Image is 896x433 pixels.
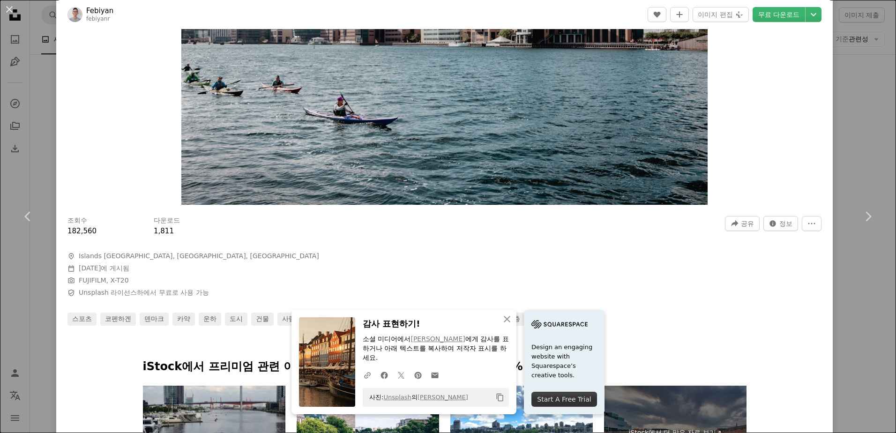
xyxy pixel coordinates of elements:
a: 코펜하겐 [100,313,136,326]
div: Start A Free Trial [531,392,597,407]
a: Unsplash [383,394,411,401]
span: 사진: 의 [365,390,468,405]
a: 사람의 [277,313,306,326]
time: 2019년 9월 17일 오후 6시 7분 10초 GMT+9 [79,264,101,272]
a: 카약 [172,313,195,326]
a: 덴마크 [140,313,169,326]
p: iStock에서 프리미엄 관련 이미지 찾아보기 | 코드 UNSPLASH20로 20% 할인 혜택 받기 [143,359,747,374]
a: Febiyan [86,6,113,15]
a: 이메일로 공유에 공유 [426,366,443,384]
span: Islands [GEOGRAPHIC_DATA], [GEOGRAPHIC_DATA], [GEOGRAPHIC_DATA] [79,252,319,261]
button: 다운로드 크기 선택 [806,7,821,22]
a: Design an engaging website with Squarespace’s creative tools.Start A Free Trial [524,310,605,414]
p: 소셜 미디어에서 에게 감사를 표하거나 아래 텍스트를 복사하여 저작자 표시를 하세요. [363,335,509,363]
img: Febiyan의 프로필로 이동 [67,7,82,22]
a: 건물 [251,313,274,326]
img: file-1705255347840-230a6ab5bca9image [531,317,588,331]
button: 컬렉션에 추가 [670,7,689,22]
button: 이 이미지 관련 통계 [763,216,798,231]
h3: 감사 표현하기! [363,317,509,331]
button: 좋아요 [648,7,666,22]
a: 다음 [840,172,896,261]
button: 더 많은 작업 [802,216,821,231]
span: 1,811 [154,227,174,235]
a: Pinterest에 공유 [410,366,426,384]
span: 정보 [779,216,792,231]
a: 스포츠 [67,313,97,326]
span: 에 게시됨 [79,264,129,272]
a: [PERSON_NAME] [418,394,468,401]
span: 182,560 [67,227,97,235]
a: febiyanr [86,15,110,22]
a: Facebook에 공유 [376,366,393,384]
button: 이 이미지 공유 [725,216,760,231]
a: Twitter에 공유 [393,366,410,384]
a: 도시 [225,313,247,326]
span: 하에서 무료로 사용 가능 [79,288,209,298]
a: 운하 [199,313,221,326]
a: 무료 다운로드 [753,7,805,22]
h3: 다운로드 [154,216,180,225]
button: FUJIFILM, X-T20 [79,276,129,285]
a: Unsplash 라이선스 [79,289,137,296]
span: Design an engaging website with Squarespace’s creative tools. [531,343,597,380]
h3: 조회수 [67,216,87,225]
a: [PERSON_NAME] [411,335,465,343]
button: 클립보드에 복사하기 [492,389,508,405]
span: 공유 [741,216,754,231]
button: 이미지 편집 [693,7,748,22]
